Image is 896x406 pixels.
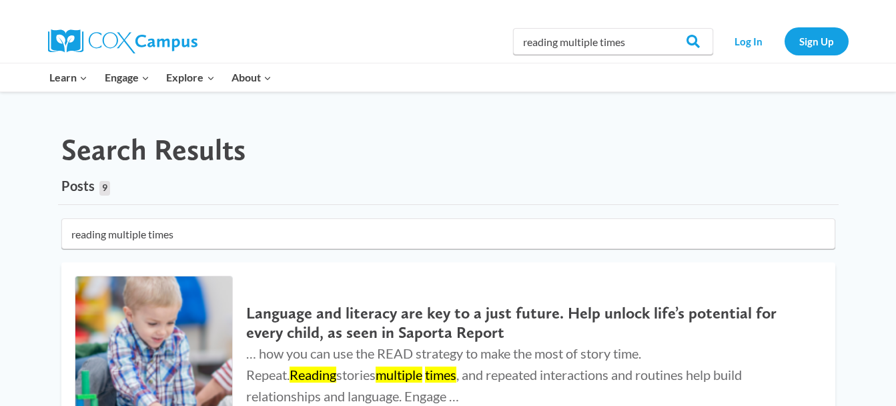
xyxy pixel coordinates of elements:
[61,167,110,204] a: Posts9
[246,304,808,343] h2: Language and literacy are key to a just future. Help unlock life’s potential for every child, as ...
[61,132,246,168] h1: Search Results
[48,29,197,53] img: Cox Campus
[166,69,214,86] span: Explore
[425,367,456,383] mark: times
[99,181,110,196] span: 9
[785,27,849,55] a: Sign Up
[41,63,280,91] nav: Primary Navigation
[105,69,149,86] span: Engage
[720,27,778,55] a: Log In
[246,345,742,404] span: … how you can use the READ strategy to make the most of story time. Repeat. stories , and repeate...
[376,367,422,383] mark: multiple
[49,69,87,86] span: Learn
[513,28,713,55] input: Search Cox Campus
[61,178,95,194] span: Posts
[232,69,272,86] span: About
[290,367,336,383] mark: Reading
[720,27,849,55] nav: Secondary Navigation
[61,218,835,249] input: Search for...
